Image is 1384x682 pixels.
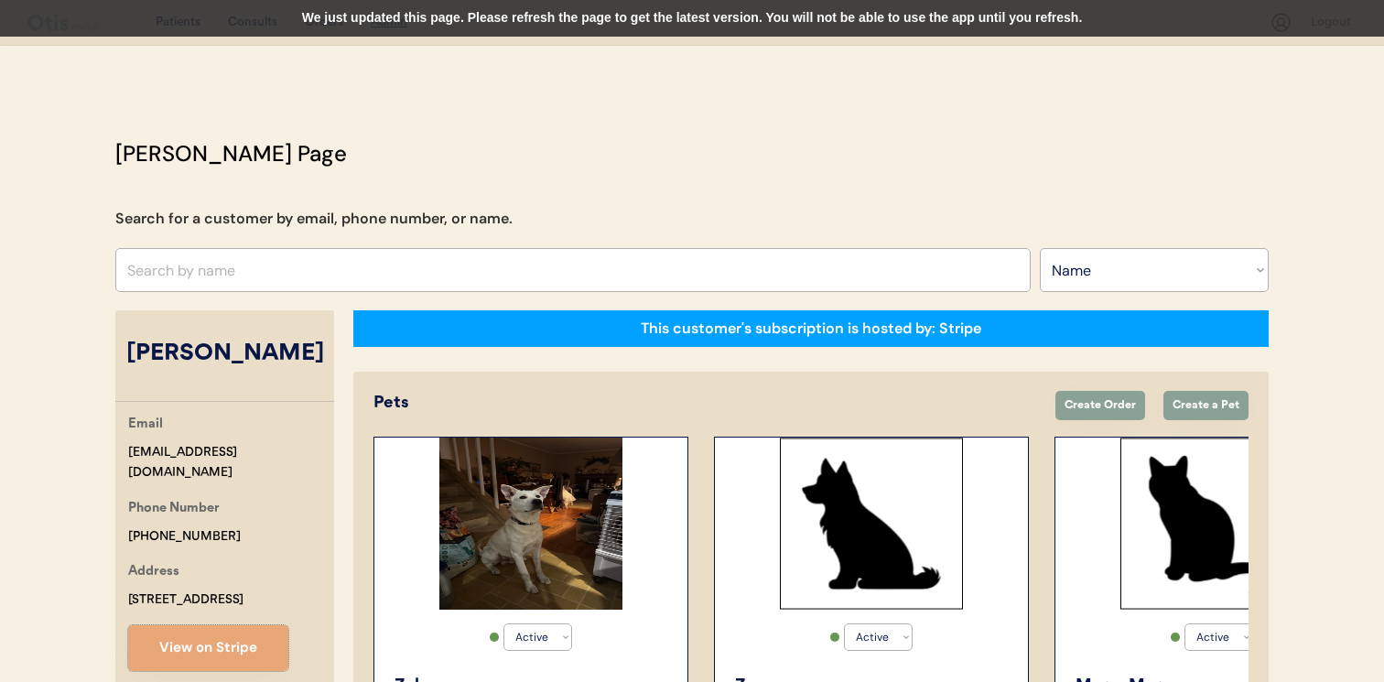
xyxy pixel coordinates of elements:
div: [PHONE_NUMBER] [128,526,241,547]
div: [STREET_ADDRESS] [128,590,243,611]
div: Email [128,414,163,437]
div: This customer's subscription is hosted by: Stripe [641,319,981,339]
img: IMG_5945.jpeg [439,438,622,610]
img: Rectangle%2029.svg [780,438,963,610]
div: [EMAIL_ADDRESS][DOMAIN_NAME] [128,442,334,484]
img: Rectangle%2029%20%281%29.svg [1120,438,1303,610]
div: [PERSON_NAME] [115,337,334,372]
button: Create Order [1055,391,1145,420]
button: Create a Pet [1163,391,1249,420]
button: View on Stripe [128,625,288,671]
div: Address [128,561,179,584]
div: Pets [373,391,1037,416]
div: Search for a customer by email, phone number, or name. [115,208,513,230]
div: [PERSON_NAME] Page [115,137,347,170]
div: Phone Number [128,498,220,521]
input: Search by name [115,248,1031,292]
